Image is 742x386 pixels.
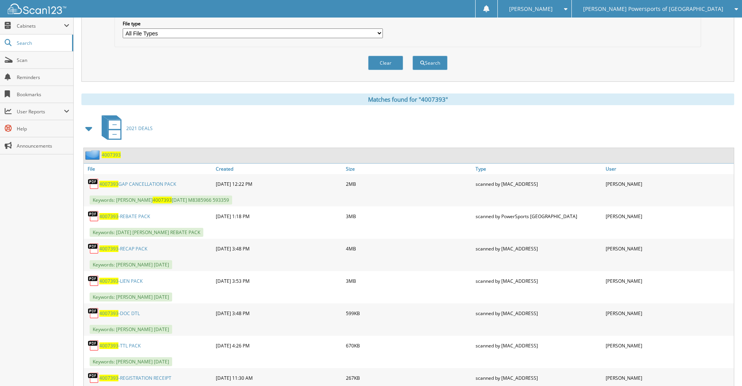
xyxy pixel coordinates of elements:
a: 4007393-REGISTRATION RECEIPT [99,375,171,381]
img: PDF.png [88,340,99,351]
div: 2MB [344,176,474,192]
span: Scan [17,57,69,63]
span: 4007393 [99,310,118,317]
div: scanned by [MAC_ADDRESS] [474,370,604,386]
div: scanned by [MAC_ADDRESS] [474,338,604,353]
div: [DATE] 4:26 PM [214,338,344,353]
img: PDF.png [88,275,99,287]
div: [DATE] 11:30 AM [214,370,344,386]
span: Announcements [17,143,69,149]
span: Keywords: [PERSON_NAME] [DATE] [90,325,172,334]
div: Matches found for "4007393" [81,93,734,105]
span: Help [17,125,69,132]
span: Keywords: [PERSON_NAME] [DATE] [90,357,172,366]
iframe: Chat Widget [703,349,742,386]
div: [PERSON_NAME] [604,208,734,224]
div: 267KB [344,370,474,386]
span: Keywords: [PERSON_NAME] [DATE] [90,293,172,301]
a: File [84,164,214,174]
span: 4007393 [153,197,172,203]
div: scanned by PowerSports [GEOGRAPHIC_DATA] [474,208,604,224]
div: 599KB [344,305,474,321]
img: PDF.png [88,243,99,254]
a: 4007393-LIEN PACK [99,278,143,284]
button: Clear [368,56,403,70]
div: scanned by [MAC_ADDRESS] [474,273,604,289]
div: scanned by [MAC_ADDRESS] [474,241,604,256]
a: Created [214,164,344,174]
div: 3MB [344,273,474,289]
img: PDF.png [88,372,99,384]
div: [DATE] 3:48 PM [214,241,344,256]
span: [PERSON_NAME] Powersports of [GEOGRAPHIC_DATA] [583,7,723,11]
span: Bookmarks [17,91,69,98]
div: [PERSON_NAME] [604,370,734,386]
span: Keywords: [PERSON_NAME] [DATE] M8385966 593359 [90,196,232,204]
div: [DATE] 1:18 PM [214,208,344,224]
button: Search [412,56,448,70]
div: [PERSON_NAME] [604,241,734,256]
a: 4007393-RECAP PACK [99,245,147,252]
a: 4007393-TTL PACK [99,342,141,349]
a: Size [344,164,474,174]
div: [DATE] 12:22 PM [214,176,344,192]
div: scanned by [MAC_ADDRESS] [474,176,604,192]
label: File type [123,20,383,27]
div: [DATE] 3:48 PM [214,305,344,321]
div: [PERSON_NAME] [604,338,734,353]
img: scan123-logo-white.svg [8,4,66,14]
span: 4007393 [99,375,118,381]
span: Keywords: [DATE] [PERSON_NAME] REBATE PACK [90,228,203,237]
span: 4007393 [99,245,118,252]
a: 4007393-DOC DTL [99,310,140,317]
a: 4007393GAP CANCELLATION PACK [99,181,176,187]
span: 4007393 [99,181,118,187]
span: User Reports [17,108,64,115]
a: 2021 DEALS [97,113,153,144]
a: Type [474,164,604,174]
div: [PERSON_NAME] [604,305,734,321]
span: 4007393 [99,278,118,284]
span: Reminders [17,74,69,81]
div: [DATE] 3:53 PM [214,273,344,289]
a: 4007393 [102,152,121,158]
div: 4MB [344,241,474,256]
span: Cabinets [17,23,64,29]
div: 3MB [344,208,474,224]
span: 4007393 [99,342,118,349]
span: [PERSON_NAME] [509,7,553,11]
div: 670KB [344,338,474,353]
a: User [604,164,734,174]
div: [PERSON_NAME] [604,176,734,192]
img: folder2.png [85,150,102,160]
img: PDF.png [88,307,99,319]
img: PDF.png [88,178,99,190]
img: PDF.png [88,210,99,222]
div: scanned by [MAC_ADDRESS] [474,305,604,321]
div: [PERSON_NAME] [604,273,734,289]
span: 4007393 [99,213,118,220]
a: 4007393-REBATE PACK [99,213,150,220]
span: Keywords: [PERSON_NAME] [DATE] [90,260,172,269]
span: Search [17,40,68,46]
span: 2021 DEALS [126,125,153,132]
